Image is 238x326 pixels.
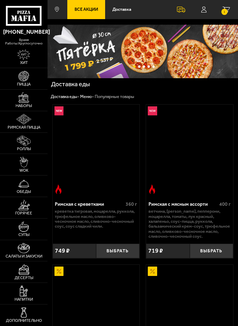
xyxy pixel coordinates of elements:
[221,9,228,15] small: 1
[17,82,31,87] span: Пицца
[18,233,29,237] span: Супы
[6,254,42,259] span: Салаты и закуски
[80,94,94,99] a: Меню-
[148,209,231,239] p: ветчина, [PERSON_NAME], пепперони, моцарелла, томаты, лук красный, халапеньо, соус-пицца, руккола...
[17,147,31,151] span: Роллы
[48,19,238,25] div: ;
[190,244,233,258] button: Выбрать
[53,105,139,195] a: НовинкаОстрое блюдоРимская с креветками
[148,201,218,207] div: Римская с мясным ассорти
[54,106,64,116] img: Новинка
[143,65,145,68] button: точки переключения
[15,276,33,280] span: Десерты
[51,81,235,88] h1: Доставка еды
[15,298,33,302] span: Напитки
[20,61,28,65] span: Хит
[75,7,98,12] span: Все Акции
[95,94,134,99] div: Популярные товары
[55,248,70,254] span: 749 ₽
[147,65,150,68] button: точки переключения
[55,209,137,229] p: креветка тигровая, моцарелла, руккола, трюфельное масло, оливково-чесночное масло, сливочно-чесно...
[133,65,136,68] button: точки переключения
[8,125,40,130] span: Римская пицца
[16,104,32,108] span: Наборы
[219,201,231,207] span: 400 г
[54,267,64,276] img: Акционный
[19,169,28,173] span: WOK
[152,65,155,68] button: точки переключения
[147,185,157,194] img: Острое блюдо
[96,244,139,258] button: Выбрать
[15,211,32,215] span: Горячее
[126,201,137,207] span: 360 г
[148,106,157,116] img: Новинка
[51,94,79,99] a: Доставка еды-
[17,190,31,194] span: Обеды
[138,65,141,68] button: точки переключения
[148,267,157,276] img: Акционный
[112,7,131,12] span: Доставка
[146,105,233,195] a: НовинкаОстрое блюдоРимская с мясным ассорти
[6,319,42,323] span: Дополнительно
[54,185,63,194] img: Острое блюдо
[55,201,124,207] div: Римская с креветками
[148,248,163,254] span: 719 ₽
